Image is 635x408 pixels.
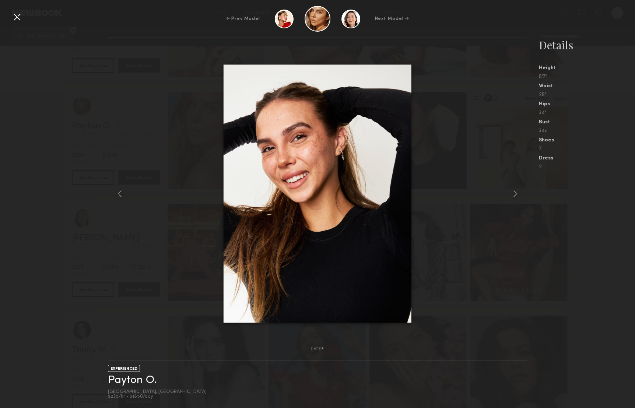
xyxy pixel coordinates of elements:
[539,129,635,134] div: 34c
[539,138,635,143] div: Shoes
[539,102,635,107] div: Hips
[539,156,635,161] div: Dress
[539,66,635,71] div: Height
[108,390,207,394] div: [GEOGRAPHIC_DATA], [GEOGRAPHIC_DATA]
[539,147,635,152] div: 7
[539,84,635,89] div: Waist
[108,374,157,386] a: Payton O.
[311,347,324,351] div: 3 of 24
[226,15,260,22] div: ← Prev Model
[375,15,409,22] div: Next Model →
[539,110,635,116] div: 34"
[539,120,635,125] div: Bust
[539,74,635,80] div: 5'7"
[108,365,140,372] div: EXPERIENCED
[108,394,207,399] div: $235/hr • $1850/day
[539,38,635,52] div: Details
[539,92,635,98] div: 25"
[539,165,635,170] div: 2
